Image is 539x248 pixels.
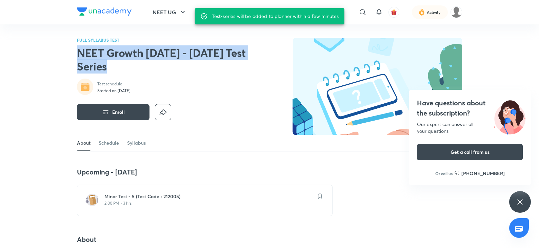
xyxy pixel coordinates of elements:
a: Syllabus [127,135,146,151]
p: Test schedule [97,81,131,87]
img: test [85,193,99,207]
a: Company Logo [77,7,132,17]
img: avatar [391,9,397,15]
p: 2:00 PM • 3 hrs [104,201,313,206]
button: Enroll [77,104,149,120]
h4: Upcoming - [DATE] [77,168,333,177]
img: Company Logo [77,7,132,16]
img: activity [419,8,425,16]
button: NEET UG [148,5,191,19]
a: [PHONE_NUMBER] [455,170,505,177]
button: avatar [388,7,399,18]
div: Test-series will be added to planner within a few minutes [212,10,339,22]
h2: NEET Growth [DATE] - [DATE] Test Series [77,46,251,73]
img: ttu_illustration_new.svg [488,98,531,135]
button: Get a call from us [417,144,523,160]
h6: [PHONE_NUMBER] [461,170,505,177]
img: Pankaj Saproo [451,6,462,18]
h4: About [77,235,333,244]
h4: Have questions about the subscription? [417,98,523,118]
div: Our expert can answer all your questions [417,121,523,135]
img: save [318,193,322,199]
a: Schedule [99,135,119,151]
p: Started on [DATE] [97,88,131,94]
a: About [77,135,91,151]
p: FULL SYLLABUS TEST [77,38,251,42]
span: Enroll [112,109,125,116]
p: Or call us [435,170,453,177]
h6: Minor Test - 5 (Test Code : 212005) [104,193,313,200]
